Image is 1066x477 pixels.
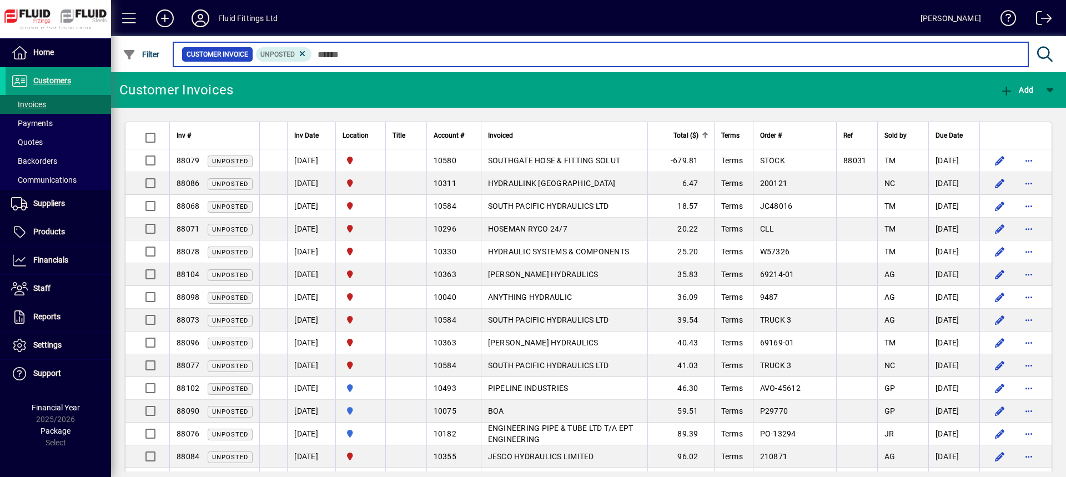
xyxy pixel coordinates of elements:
[434,361,456,370] span: 10584
[760,202,793,210] span: JC48016
[884,179,896,188] span: NC
[884,315,896,324] span: AG
[760,224,775,233] span: CLL
[760,338,795,347] span: 69169-01
[6,303,111,331] a: Reports
[177,452,199,461] span: 88084
[1020,379,1038,397] button: More options
[6,114,111,133] a: Payments
[488,338,599,347] span: [PERSON_NAME] HYDRAULICS
[843,156,866,165] span: 88031
[212,431,248,438] span: Unposted
[287,332,335,354] td: [DATE]
[760,406,788,415] span: P29770
[1000,86,1033,94] span: Add
[647,195,714,218] td: 18.57
[721,315,743,324] span: Terms
[647,400,714,423] td: 59.51
[119,81,233,99] div: Customer Invoices
[287,377,335,400] td: [DATE]
[343,314,379,326] span: CHRISTCHURCH
[721,270,743,279] span: Terms
[760,156,785,165] span: STOCK
[928,309,979,332] td: [DATE]
[760,315,792,324] span: TRUCK 3
[721,156,743,165] span: Terms
[488,406,504,415] span: BOA
[33,340,62,349] span: Settings
[343,291,379,303] span: CHRISTCHURCH
[11,157,57,165] span: Backorders
[928,149,979,172] td: [DATE]
[6,332,111,359] a: Settings
[212,203,248,210] span: Unposted
[884,224,896,233] span: TM
[177,338,199,347] span: 88096
[33,227,65,236] span: Products
[434,293,456,302] span: 10040
[1020,334,1038,352] button: More options
[183,8,218,28] button: Profile
[147,8,183,28] button: Add
[488,129,513,142] span: Invoiced
[120,44,163,64] button: Filter
[843,129,871,142] div: Ref
[1020,425,1038,443] button: More options
[488,452,594,461] span: JESCO HYDRAULICS LIMITED
[1020,152,1038,169] button: More options
[187,49,248,60] span: Customer Invoice
[991,379,1009,397] button: Edit
[721,129,740,142] span: Terms
[294,129,319,142] span: Inv Date
[6,39,111,67] a: Home
[647,240,714,263] td: 25.20
[721,293,743,302] span: Terms
[343,154,379,167] span: CHRISTCHURCH
[177,247,199,256] span: 88078
[343,382,379,394] span: AUCKLAND
[343,129,379,142] div: Location
[488,224,567,233] span: HOSEMAN RYCO 24/7
[760,270,795,279] span: 69214-01
[177,315,199,324] span: 88073
[928,445,979,468] td: [DATE]
[212,272,248,279] span: Unposted
[884,129,907,142] span: Sold by
[434,129,464,142] span: Account #
[6,152,111,170] a: Backorders
[212,294,248,302] span: Unposted
[177,429,199,438] span: 88076
[212,158,248,165] span: Unposted
[884,429,894,438] span: JR
[884,406,896,415] span: GP
[991,265,1009,283] button: Edit
[991,357,1009,374] button: Edit
[884,156,896,165] span: TM
[647,332,714,354] td: 40.43
[287,423,335,445] td: [DATE]
[1020,197,1038,215] button: More options
[488,293,572,302] span: ANYTHING HYDRAULIC
[991,197,1009,215] button: Edit
[6,170,111,189] a: Communications
[936,129,973,142] div: Due Date
[6,275,111,303] a: Staff
[647,286,714,309] td: 36.09
[6,247,111,274] a: Financials
[647,354,714,377] td: 41.03
[760,429,796,438] span: PO-13294
[1020,174,1038,192] button: More options
[212,249,248,256] span: Unposted
[287,149,335,172] td: [DATE]
[287,263,335,286] td: [DATE]
[177,129,253,142] div: Inv #
[287,240,335,263] td: [DATE]
[647,149,714,172] td: -679.81
[721,429,743,438] span: Terms
[33,199,65,208] span: Suppliers
[928,354,979,377] td: [DATE]
[343,337,379,349] span: CHRISTCHURCH
[991,220,1009,238] button: Edit
[488,129,641,142] div: Invoiced
[760,361,792,370] span: TRUCK 3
